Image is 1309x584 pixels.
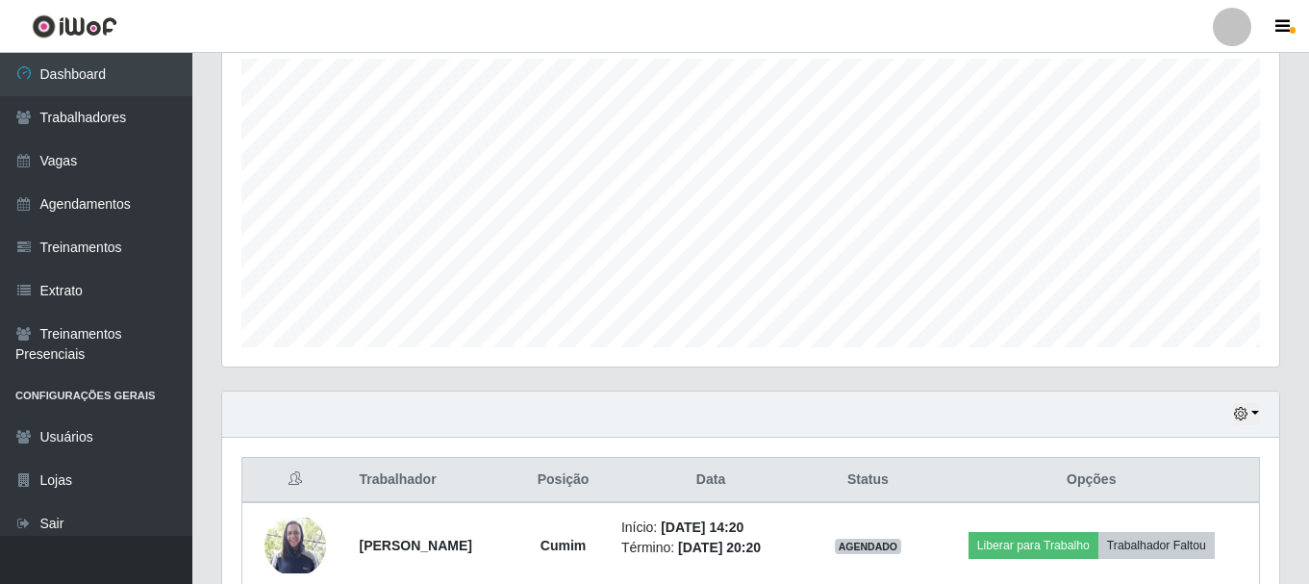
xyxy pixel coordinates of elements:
[32,14,117,38] img: CoreUI Logo
[661,520,743,535] time: [DATE] 14:20
[924,458,1260,503] th: Opções
[264,518,326,574] img: 1751565100941.jpeg
[621,538,800,558] li: Término:
[347,458,516,503] th: Trabalhador
[835,539,902,554] span: AGENDADO
[541,538,586,553] strong: Cumim
[359,538,471,553] strong: [PERSON_NAME]
[610,458,812,503] th: Data
[516,458,610,503] th: Posição
[678,540,761,555] time: [DATE] 20:20
[812,458,923,503] th: Status
[621,518,800,538] li: Início:
[1098,532,1215,559] button: Trabalhador Faltou
[969,532,1098,559] button: Liberar para Trabalho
